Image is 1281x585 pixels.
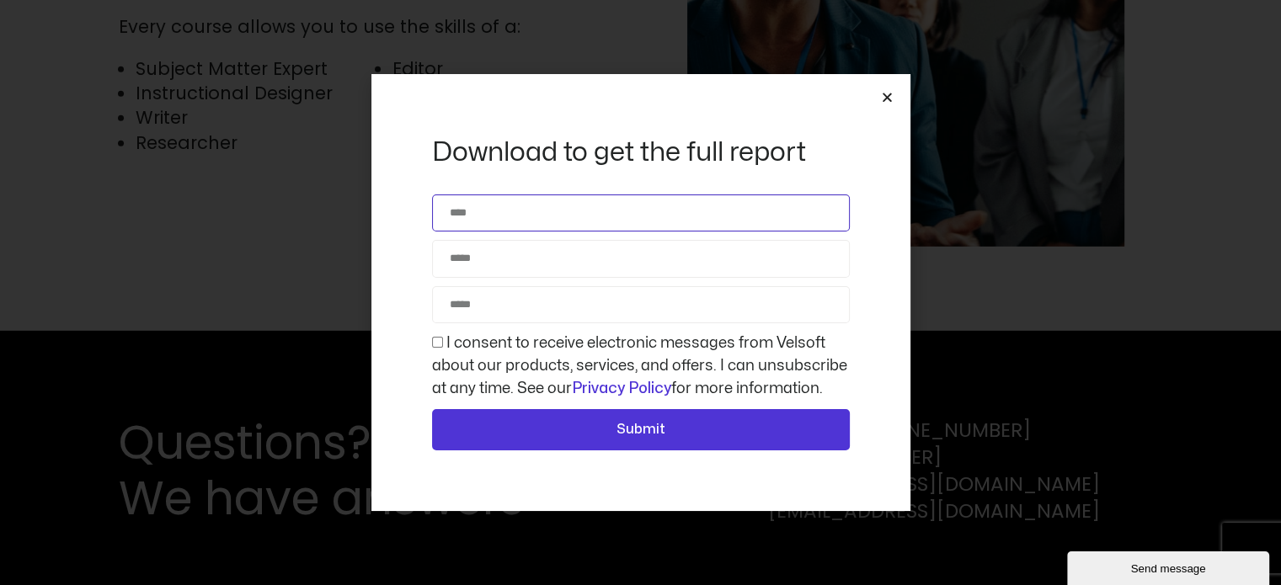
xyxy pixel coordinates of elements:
h2: Download to get the full report [432,135,850,170]
iframe: chat widget [1067,548,1273,585]
a: Close [881,91,894,104]
label: I consent to receive electronic messages from Velsoft about our products, services, and offers. I... [432,336,847,396]
span: Submit [616,419,665,441]
a: Privacy Policy [572,381,671,396]
button: Submit [432,409,850,451]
